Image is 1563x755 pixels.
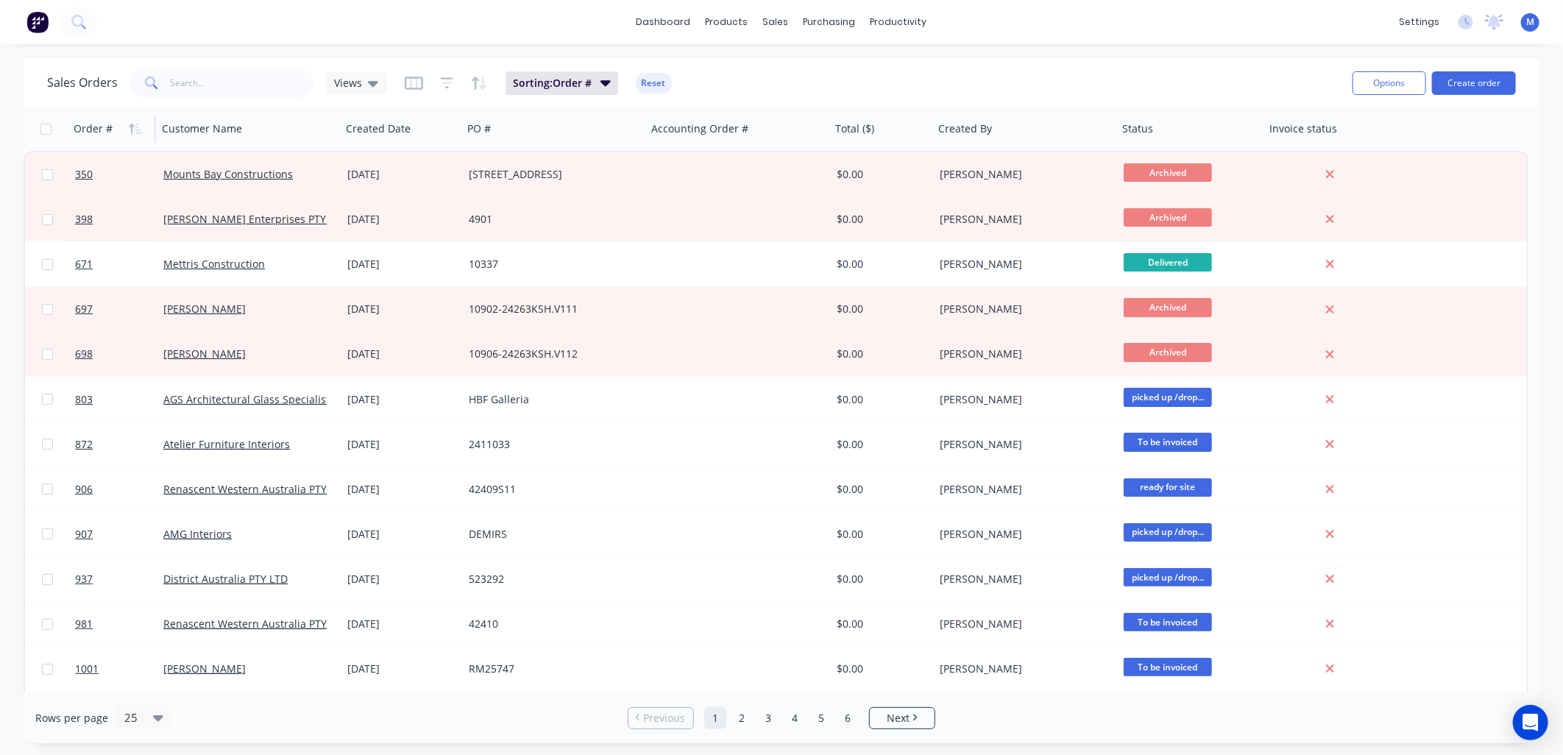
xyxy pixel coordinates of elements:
[1124,208,1212,227] span: Archived
[940,482,1103,497] div: [PERSON_NAME]
[75,437,93,452] span: 872
[469,572,632,586] div: 523292
[35,711,108,726] span: Rows per page
[506,71,618,95] button: Sorting:Order #
[163,212,347,226] a: [PERSON_NAME] Enterprises PTY LTD
[469,527,632,542] div: DEMIRS
[347,167,457,182] div: [DATE]
[163,257,265,271] a: Mettris Construction
[837,482,924,497] div: $0.00
[47,76,118,90] h1: Sales Orders
[622,707,941,729] ul: Pagination
[163,437,290,451] a: Atelier Furniture Interiors
[1124,523,1212,542] span: picked up /drop...
[75,392,93,407] span: 803
[347,257,457,272] div: [DATE]
[938,121,992,136] div: Created By
[940,437,1103,452] div: [PERSON_NAME]
[75,647,163,691] a: 1001
[837,347,924,361] div: $0.00
[636,73,672,93] button: Reset
[704,707,726,729] a: Page 1 is your current page
[347,527,457,542] div: [DATE]
[837,257,924,272] div: $0.00
[1124,163,1212,182] span: Archived
[171,68,314,98] input: Search...
[163,392,335,406] a: AGS Architectural Glass Specialists
[347,482,457,497] div: [DATE]
[75,422,163,467] a: 872
[347,212,457,227] div: [DATE]
[513,76,592,91] span: Sorting: Order #
[163,347,246,361] a: [PERSON_NAME]
[75,377,163,422] a: 803
[837,707,859,729] a: Page 6
[837,437,924,452] div: $0.00
[837,527,924,542] div: $0.00
[1122,121,1153,136] div: Status
[469,212,632,227] div: 4901
[467,121,491,136] div: PO #
[1124,343,1212,361] span: Archived
[863,11,935,33] div: productivity
[163,482,348,496] a: Renascent Western Australia PTY LTD
[796,11,863,33] div: purchasing
[163,527,232,541] a: AMG Interiors
[163,302,246,316] a: [PERSON_NAME]
[346,121,411,136] div: Created Date
[1124,613,1212,631] span: To be invoiced
[347,392,457,407] div: [DATE]
[75,662,99,676] span: 1001
[75,512,163,556] a: 907
[75,302,93,316] span: 697
[940,662,1103,676] div: [PERSON_NAME]
[1432,71,1516,95] button: Create order
[1124,658,1212,676] span: To be invoiced
[347,347,457,361] div: [DATE]
[1124,433,1212,451] span: To be invoiced
[26,11,49,33] img: Factory
[75,152,163,196] a: 350
[940,527,1103,542] div: [PERSON_NAME]
[75,572,93,586] span: 937
[870,711,935,726] a: Next page
[940,572,1103,586] div: [PERSON_NAME]
[757,707,779,729] a: Page 3
[1124,388,1212,406] span: picked up /drop...
[347,437,457,452] div: [DATE]
[347,662,457,676] div: [DATE]
[837,167,924,182] div: $0.00
[75,482,93,497] span: 906
[74,121,113,136] div: Order #
[1124,568,1212,586] span: picked up /drop...
[756,11,796,33] div: sales
[469,437,632,452] div: 2411033
[837,212,924,227] div: $0.00
[651,121,748,136] div: Accounting Order #
[629,11,698,33] a: dashboard
[887,711,910,726] span: Next
[940,392,1103,407] div: [PERSON_NAME]
[837,572,924,586] div: $0.00
[1513,705,1548,740] div: Open Intercom Messenger
[810,707,832,729] a: Page 5
[1124,253,1212,272] span: Delivered
[940,617,1103,631] div: [PERSON_NAME]
[837,302,924,316] div: $0.00
[347,302,457,316] div: [DATE]
[469,167,632,182] div: [STREET_ADDRESS]
[347,617,457,631] div: [DATE]
[1124,298,1212,316] span: Archived
[628,711,693,726] a: Previous page
[469,482,632,497] div: 42409S11
[1269,121,1337,136] div: Invoice status
[837,617,924,631] div: $0.00
[469,347,632,361] div: 10906-24263KSH.V112
[75,332,163,376] a: 698
[940,167,1103,182] div: [PERSON_NAME]
[75,467,163,511] a: 906
[469,617,632,631] div: 42410
[469,302,632,316] div: 10902-24263KSH.V111
[75,212,93,227] span: 398
[163,662,246,676] a: [PERSON_NAME]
